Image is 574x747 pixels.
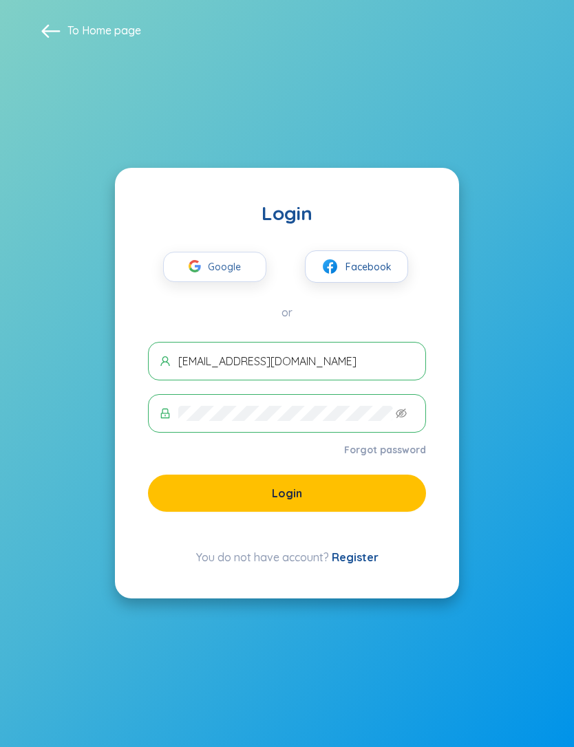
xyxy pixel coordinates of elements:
[178,354,414,369] input: Username or Email
[160,356,171,367] span: user
[321,258,339,275] img: facebook
[160,408,171,419] span: lock
[148,475,426,512] button: Login
[332,550,379,564] a: Register
[396,408,407,419] span: eye-invisible
[208,252,248,281] span: Google
[272,486,302,501] span: Login
[305,250,408,283] button: facebookFacebook
[67,23,141,38] span: To
[148,201,426,226] div: Login
[148,305,426,320] div: or
[82,23,141,37] a: Home page
[163,252,266,282] button: Google
[344,443,426,457] a: Forgot password
[346,259,392,274] span: Facebook
[148,549,426,565] div: You do not have account?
